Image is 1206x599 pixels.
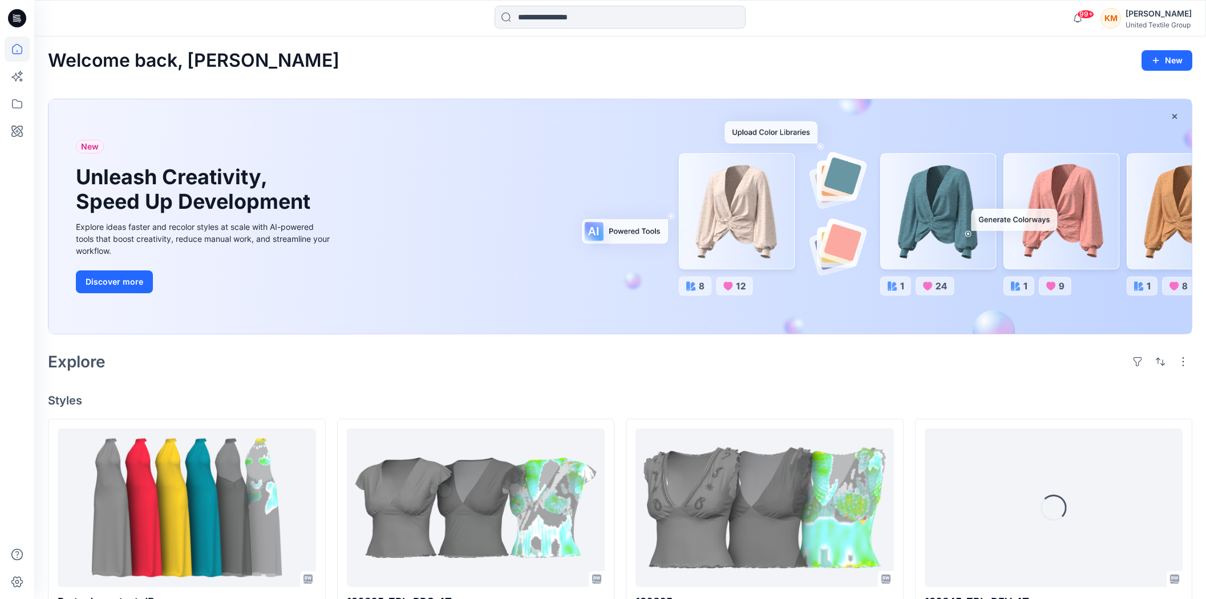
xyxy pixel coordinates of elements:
[48,353,106,371] h2: Explore
[48,394,1192,407] h4: Styles
[1126,7,1192,21] div: [PERSON_NAME]
[48,50,339,71] h2: Welcome back, [PERSON_NAME]
[76,270,333,293] a: Discover more
[58,428,316,587] a: Party dress-test-JB
[76,270,153,293] button: Discover more
[347,428,605,587] a: 120365_ZPL_PRO_AT
[76,165,315,214] h1: Unleash Creativity, Speed Up Development
[1142,50,1192,71] button: New
[76,221,333,257] div: Explore ideas faster and recolor styles at scale with AI-powered tools that boost creativity, red...
[1077,10,1094,19] span: 99+
[1100,8,1121,29] div: KM
[636,428,894,587] a: 120365
[1126,21,1192,29] div: United Textile Group
[81,140,99,153] span: New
